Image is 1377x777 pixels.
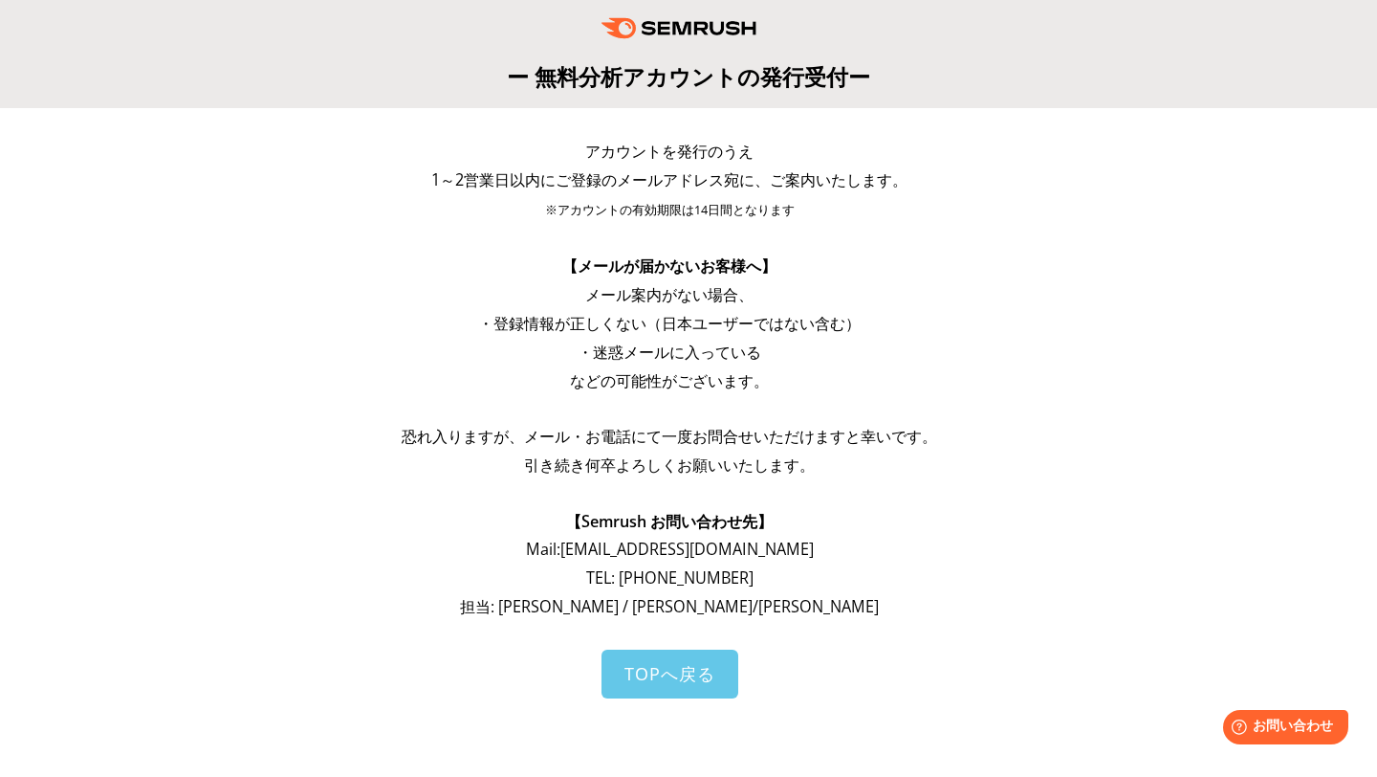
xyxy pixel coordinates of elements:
[524,455,815,476] span: 引き続き何卒よろしくお願いいたします。
[478,313,861,334] span: ・登録情報が正しくない（日本ユーザーではない含む）
[566,511,773,532] span: 【Semrush お問い合わせ先】
[586,567,754,588] span: TEL: [PHONE_NUMBER]
[507,61,870,92] span: ー 無料分析アカウントの発行受付ー
[585,141,754,162] span: アカウントを発行のうえ
[1207,702,1356,756] iframe: Help widget launcher
[570,370,769,391] span: などの可能性がございます。
[562,255,776,277] span: 【メールが届かないお客様へ】
[431,169,907,190] span: 1～2営業日以内にご登録のメールアドレス宛に、ご案内いたします。
[460,596,879,617] span: 担当: [PERSON_NAME] / [PERSON_NAME]/[PERSON_NAME]
[585,284,754,305] span: メール案内がない場合、
[578,342,761,363] span: ・迷惑メールに入っている
[526,539,814,560] span: Mail: [EMAIL_ADDRESS][DOMAIN_NAME]
[402,426,937,447] span: 恐れ入りますが、メール・お電話にて一度お問合せいただけますと幸いです。
[545,202,795,218] span: ※アカウントの有効期限は14日間となります
[624,662,715,685] span: TOPへ戻る
[601,650,738,699] a: TOPへ戻る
